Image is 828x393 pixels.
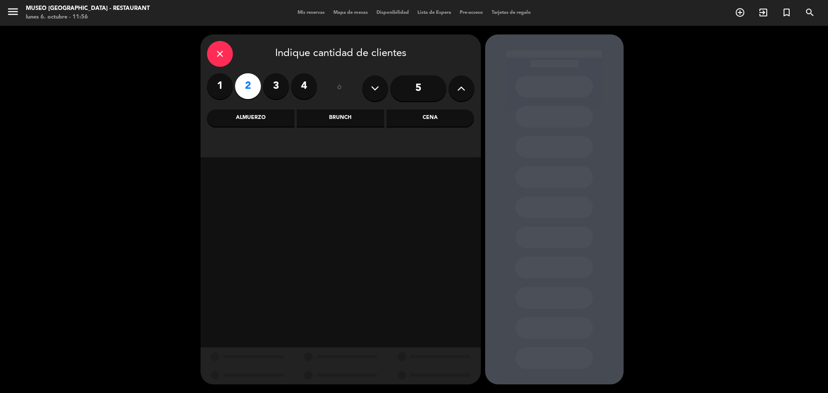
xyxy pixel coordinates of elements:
i: search [805,7,815,18]
i: turned_in_not [781,7,792,18]
span: Lista de Espera [413,10,455,15]
label: 4 [291,73,317,99]
button: menu [6,5,19,21]
div: ó [326,73,354,103]
div: lunes 6. octubre - 11:56 [26,13,150,22]
div: Almuerzo [207,109,295,127]
label: 1 [207,73,233,99]
div: Cena [386,109,474,127]
span: Disponibilidad [372,10,413,15]
i: close [215,49,225,59]
i: menu [6,5,19,18]
i: add_circle_outline [735,7,745,18]
div: Brunch [297,109,384,127]
i: exit_to_app [758,7,768,18]
label: 3 [263,73,289,99]
span: Mapa de mesas [329,10,372,15]
label: 2 [235,73,261,99]
div: Museo [GEOGRAPHIC_DATA] - Restaurant [26,4,150,13]
span: Tarjetas de regalo [487,10,535,15]
span: Mis reservas [293,10,329,15]
div: Indique cantidad de clientes [207,41,474,67]
span: Pre-acceso [455,10,487,15]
